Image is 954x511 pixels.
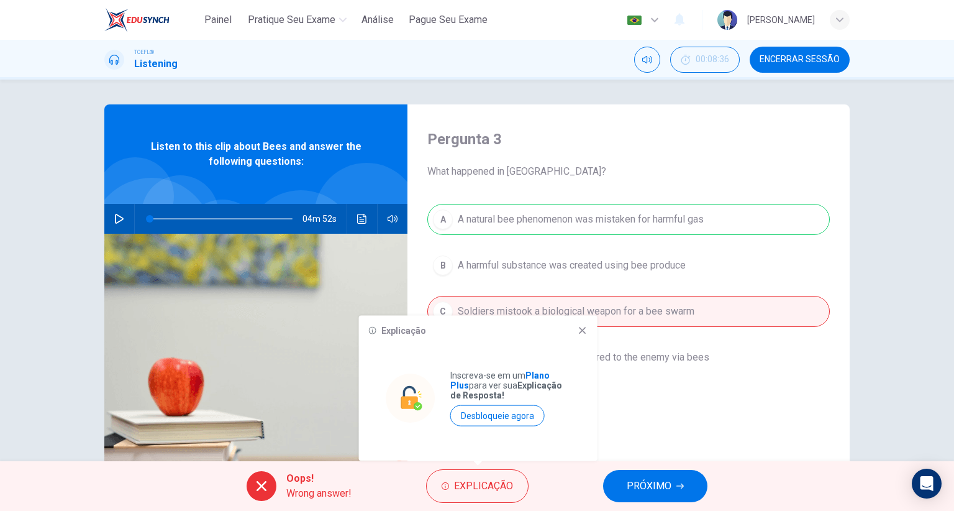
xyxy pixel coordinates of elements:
[361,12,394,27] span: Análise
[627,16,642,25] img: pt
[204,12,232,27] span: Painel
[627,477,671,495] span: PRÓXIMO
[248,12,335,27] span: Pratique seu exame
[427,164,830,179] span: What happened in [GEOGRAPHIC_DATA]?
[145,139,367,169] span: Listen to this clip about Bees and answer the following questions:
[747,12,815,27] div: [PERSON_NAME]
[450,371,571,400] p: Inscreva-se em um para ver sua
[670,47,740,73] div: Esconder
[302,204,347,234] span: 04m 52s
[454,477,513,495] span: Explicação
[134,48,154,57] span: TOEFL®
[427,129,830,149] h4: Pergunta 3
[760,55,840,65] span: Encerrar Sessão
[634,47,660,73] div: Silenciar
[381,326,426,336] h6: Explicação
[912,469,942,499] div: Open Intercom Messenger
[134,57,178,71] h1: Listening
[352,204,372,234] button: Clique para ver a transcrição do áudio
[450,380,562,400] strong: Explicação de Resposta!
[450,371,550,390] strong: Plano Plus
[104,7,170,32] img: EduSynch logo
[717,10,737,30] img: Profile picture
[696,55,729,65] span: 00:08:36
[286,486,352,501] span: Wrong answer!
[450,405,545,426] button: Desbloqueie agora
[409,12,488,27] span: Pague Seu Exame
[286,471,352,486] span: Oops!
